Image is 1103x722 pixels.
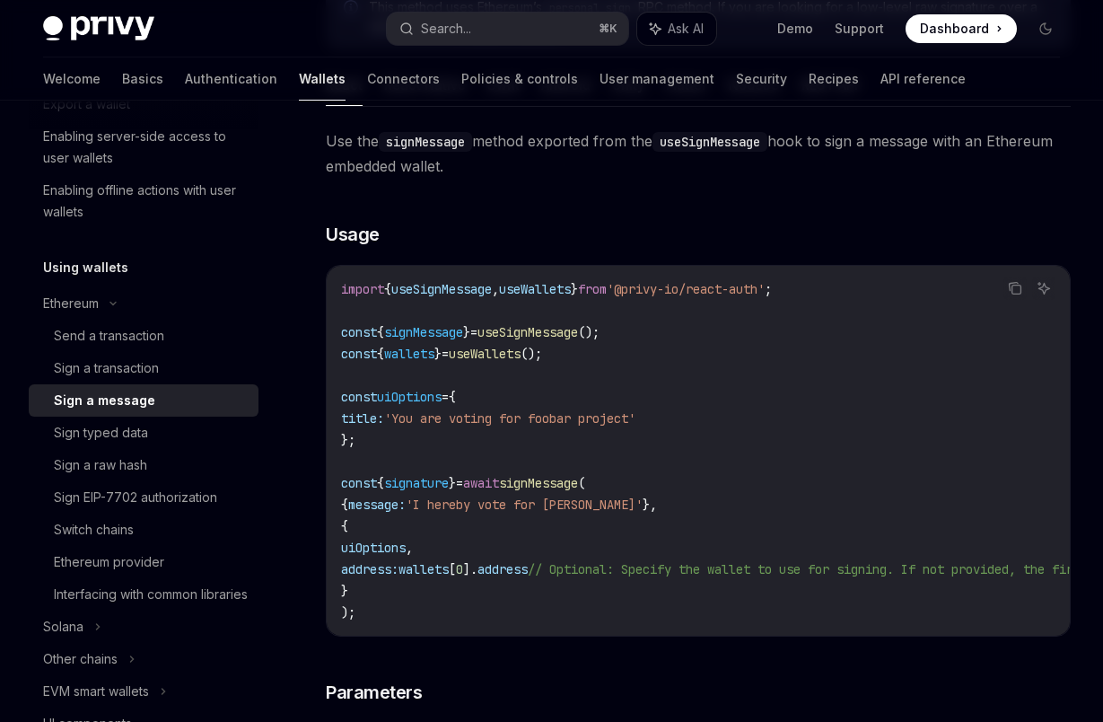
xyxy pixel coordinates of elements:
[492,281,499,297] span: ,
[578,281,607,297] span: from
[29,384,258,417] a: Sign a message
[600,57,714,101] a: User management
[571,281,578,297] span: }
[43,681,149,702] div: EVM smart wallets
[880,57,966,101] a: API reference
[54,454,147,476] div: Sign a raw hash
[442,389,449,405] span: =
[29,352,258,384] a: Sign a transaction
[54,422,148,444] div: Sign typed data
[341,324,377,340] span: const
[835,20,884,38] a: Support
[377,389,442,405] span: uiOptions
[54,357,159,379] div: Sign a transaction
[449,389,456,405] span: {
[122,57,163,101] a: Basics
[406,540,413,556] span: ,
[456,475,463,491] span: =
[377,346,384,362] span: {
[477,561,528,577] span: address
[29,481,258,514] a: Sign EIP-7702 authorization
[499,475,578,491] span: signMessage
[43,16,154,41] img: dark logo
[326,222,380,247] span: Usage
[29,546,258,578] a: Ethereum provider
[341,604,355,621] span: );
[379,132,472,152] code: signMessage
[449,346,521,362] span: useWallets
[54,325,164,347] div: Send a transaction
[29,417,258,449] a: Sign typed data
[1032,277,1055,300] button: Ask AI
[668,20,704,38] span: Ask AI
[326,680,422,705] span: Parameters
[384,475,449,491] span: signature
[341,497,348,513] span: {
[421,18,471,40] div: Search...
[43,180,248,223] div: Enabling offline actions with user wallets
[406,497,643,513] span: 'I hereby vote for [PERSON_NAME]'
[185,57,277,101] a: Authentication
[643,497,657,513] span: },
[29,174,258,228] a: Enabling offline actions with user wallets
[54,487,217,508] div: Sign EIP-7702 authorization
[637,13,716,45] button: Ask AI
[348,497,406,513] span: message:
[43,126,248,169] div: Enabling server-side access to user wallets
[54,390,155,411] div: Sign a message
[341,389,377,405] span: const
[456,561,463,577] span: 0
[463,475,499,491] span: await
[578,475,585,491] span: (
[809,57,859,101] a: Recipes
[341,281,384,297] span: import
[384,281,391,297] span: {
[470,324,477,340] span: =
[384,410,635,427] span: 'You are voting for foobar project'
[1003,277,1027,300] button: Copy the contents from the code block
[499,281,571,297] span: useWallets
[377,324,384,340] span: {
[1031,14,1060,43] button: Toggle dark mode
[29,120,258,174] a: Enabling server-side access to user wallets
[54,584,248,605] div: Interfacing with common libraries
[607,281,765,297] span: '@privy-io/react-auth'
[578,324,600,340] span: ();
[463,561,477,577] span: ].
[384,346,434,362] span: wallets
[449,561,456,577] span: [
[43,648,118,670] div: Other chains
[449,475,456,491] span: }
[384,324,463,340] span: signMessage
[920,20,989,38] span: Dashboard
[43,293,99,314] div: Ethereum
[299,57,346,101] a: Wallets
[341,432,355,448] span: };
[341,583,348,599] span: }
[341,410,384,427] span: title:
[906,14,1017,43] a: Dashboard
[29,320,258,352] a: Send a transaction
[341,561,398,577] span: address:
[463,324,470,340] span: }
[599,22,617,36] span: ⌘ K
[326,128,1071,179] span: Use the method exported from the hook to sign a message with an Ethereum embedded wallet.
[29,514,258,546] a: Switch chains
[43,257,128,278] h5: Using wallets
[461,57,578,101] a: Policies & controls
[434,346,442,362] span: }
[341,540,406,556] span: uiOptions
[54,519,134,541] div: Switch chains
[391,281,492,297] span: useSignMessage
[341,518,348,534] span: {
[377,475,384,491] span: {
[387,13,628,45] button: Search...⌘K
[736,57,787,101] a: Security
[398,561,449,577] span: wallets
[521,346,542,362] span: ();
[367,57,440,101] a: Connectors
[765,281,772,297] span: ;
[341,475,377,491] span: const
[442,346,449,362] span: =
[777,20,813,38] a: Demo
